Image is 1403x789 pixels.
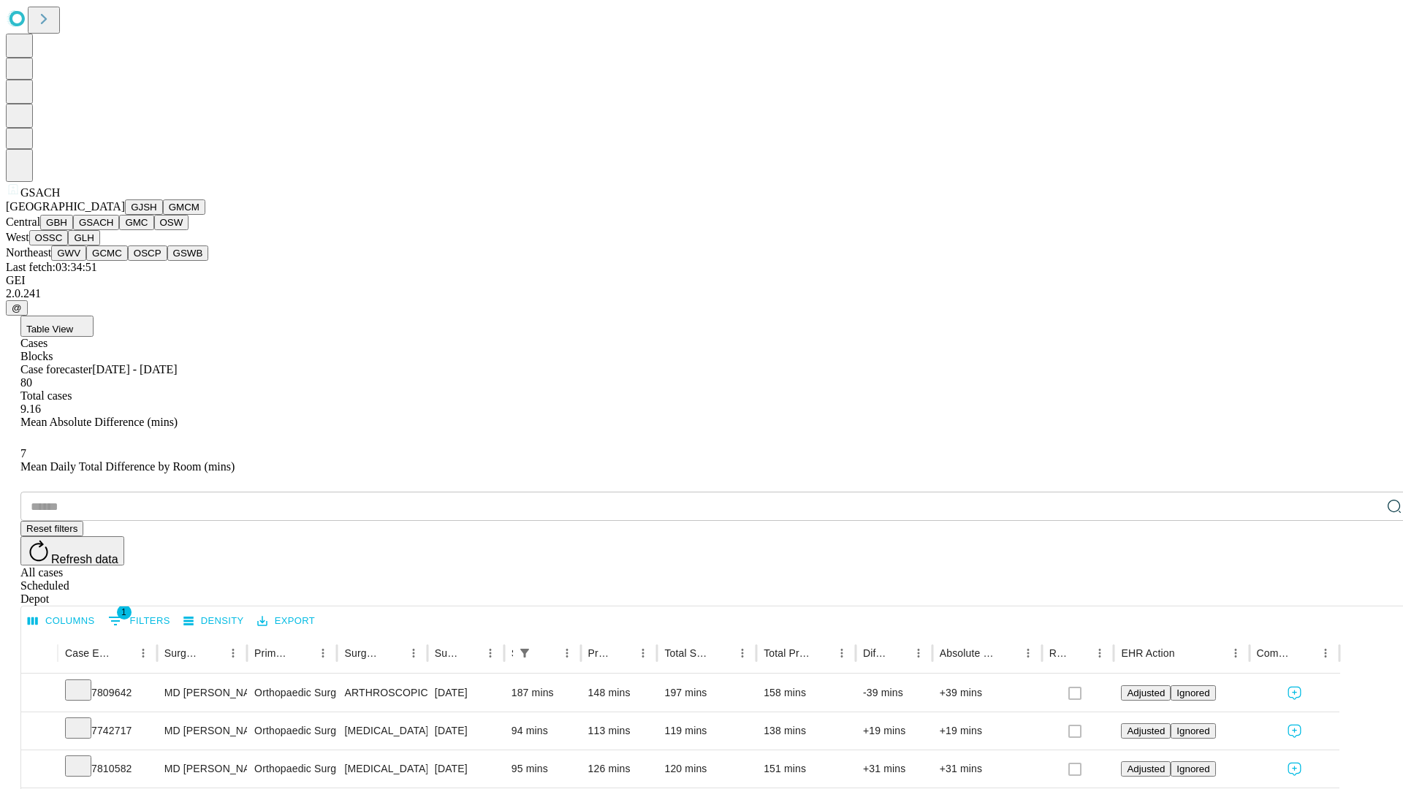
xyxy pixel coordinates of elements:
[113,643,133,663] button: Sort
[940,750,1035,788] div: +31 mins
[712,643,732,663] button: Sort
[940,647,996,659] div: Absolute Difference
[1171,723,1215,739] button: Ignored
[164,674,240,712] div: MD [PERSON_NAME] [PERSON_NAME] Md
[1176,763,1209,774] span: Ignored
[1018,643,1038,663] button: Menu
[29,230,69,245] button: OSSC
[20,416,178,428] span: Mean Absolute Difference (mins)
[1176,643,1197,663] button: Sort
[6,246,51,259] span: Northeast
[6,231,29,243] span: West
[1295,643,1315,663] button: Sort
[20,403,41,415] span: 9.16
[292,643,313,663] button: Sort
[863,712,925,750] div: +19 mins
[1069,643,1090,663] button: Sort
[133,643,153,663] button: Menu
[6,216,40,228] span: Central
[612,643,633,663] button: Sort
[512,712,574,750] div: 94 mins
[223,643,243,663] button: Menu
[1121,723,1171,739] button: Adjusted
[26,324,73,335] span: Table View
[254,712,330,750] div: Orthopaedic Surgery
[65,750,150,788] div: 7810582
[313,643,333,663] button: Menu
[383,643,403,663] button: Sort
[119,215,153,230] button: GMC
[167,245,209,261] button: GSWB
[117,605,132,620] span: 1
[20,363,92,376] span: Case forecaster
[128,245,167,261] button: OSCP
[863,750,925,788] div: +31 mins
[254,674,330,712] div: Orthopaedic Surgery
[588,647,612,659] div: Predicted In Room Duration
[164,647,201,659] div: Surgeon Name
[863,674,925,712] div: -39 mins
[51,245,86,261] button: GWV
[6,287,1397,300] div: 2.0.241
[514,643,535,663] div: 1 active filter
[514,643,535,663] button: Show filters
[1171,761,1215,777] button: Ignored
[254,750,330,788] div: Orthopaedic Surgery
[1121,761,1171,777] button: Adjusted
[435,712,497,750] div: [DATE]
[536,643,557,663] button: Sort
[764,674,848,712] div: 158 mins
[764,712,848,750] div: 138 mins
[588,674,650,712] div: 148 mins
[6,274,1397,287] div: GEI
[202,643,223,663] button: Sort
[512,674,574,712] div: 187 mins
[6,261,97,273] span: Last fetch: 03:34:51
[633,643,653,663] button: Menu
[254,610,319,633] button: Export
[1257,647,1293,659] div: Comments
[888,643,908,663] button: Sort
[480,643,501,663] button: Menu
[1127,725,1165,736] span: Adjusted
[344,674,419,712] div: ARTHROSCOPICALLY AIDED ACL RECONSTRUCTION
[164,712,240,750] div: MD [PERSON_NAME] [PERSON_NAME] Md
[20,536,124,565] button: Refresh data
[940,712,1035,750] div: +19 mins
[1090,643,1110,663] button: Menu
[403,643,424,663] button: Menu
[512,647,513,659] div: Scheduled In Room Duration
[1176,725,1209,736] span: Ignored
[180,610,248,633] button: Density
[460,643,480,663] button: Sort
[908,643,929,663] button: Menu
[20,376,32,389] span: 80
[1121,685,1171,701] button: Adjusted
[164,750,240,788] div: MD [PERSON_NAME] [PERSON_NAME] Md
[65,712,150,750] div: 7742717
[6,200,125,213] span: [GEOGRAPHIC_DATA]
[997,643,1018,663] button: Sort
[512,750,574,788] div: 95 mins
[344,647,381,659] div: Surgery Name
[664,647,710,659] div: Total Scheduled Duration
[435,674,497,712] div: [DATE]
[863,647,886,659] div: Difference
[20,447,26,460] span: 7
[28,757,50,782] button: Expand
[1127,763,1165,774] span: Adjusted
[940,674,1035,712] div: +39 mins
[20,460,235,473] span: Mean Daily Total Difference by Room (mins)
[24,610,99,633] button: Select columns
[51,553,118,565] span: Refresh data
[20,186,60,199] span: GSACH
[163,199,205,215] button: GMCM
[1171,685,1215,701] button: Ignored
[154,215,189,230] button: OSW
[435,750,497,788] div: [DATE]
[1121,647,1174,659] div: EHR Action
[1225,643,1246,663] button: Menu
[1127,687,1165,698] span: Adjusted
[40,215,73,230] button: GBH
[92,363,177,376] span: [DATE] - [DATE]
